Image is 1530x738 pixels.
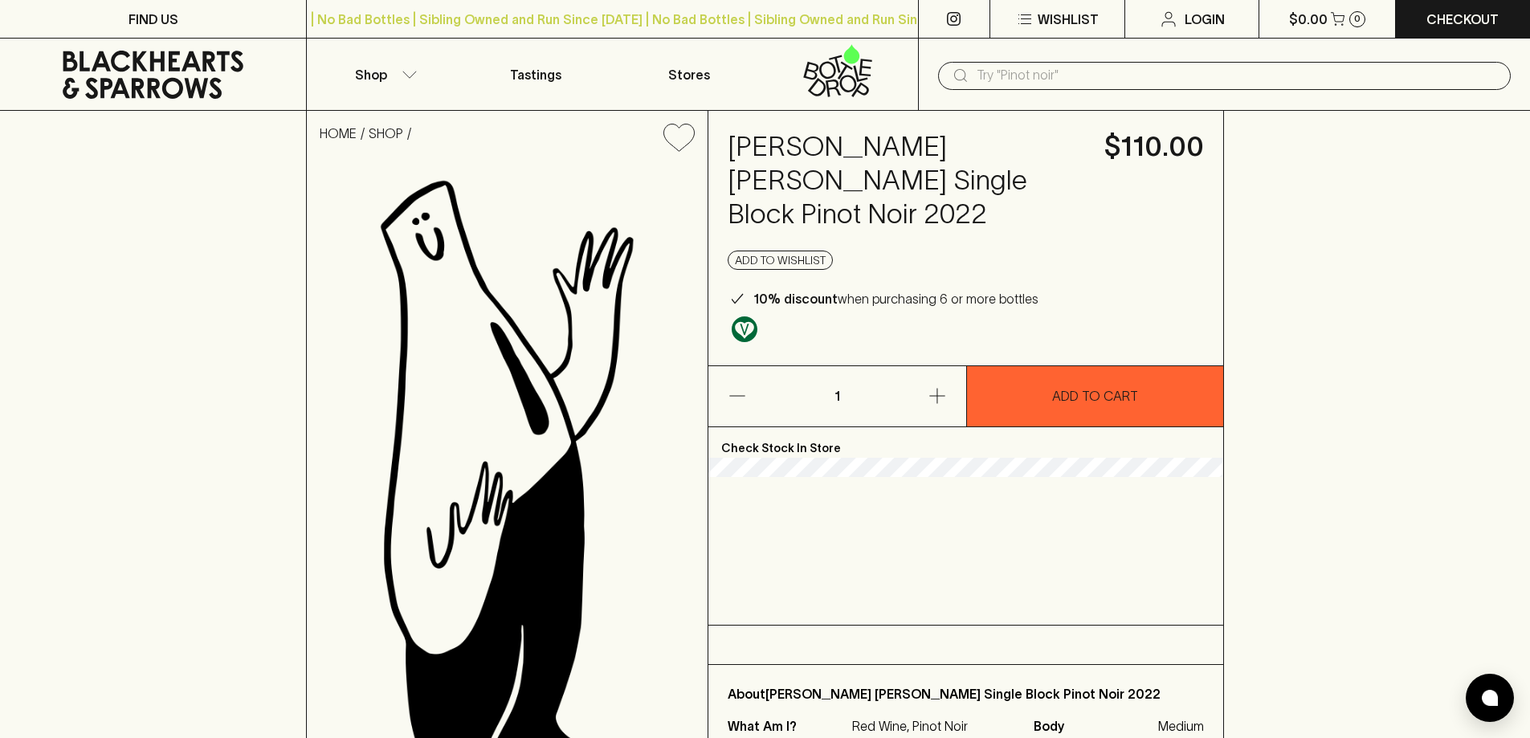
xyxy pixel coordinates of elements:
h4: $110.00 [1104,130,1204,164]
b: 10% discount [753,292,838,306]
button: Add to wishlist [657,117,701,158]
img: Vegan [732,316,757,342]
p: Login [1185,10,1225,29]
p: Checkout [1426,10,1499,29]
a: Stores [613,39,765,110]
h4: [PERSON_NAME] [PERSON_NAME] Single Block Pinot Noir 2022 [728,130,1085,231]
img: bubble-icon [1482,690,1498,706]
p: Tastings [510,65,561,84]
p: Check Stock In Store [708,427,1223,458]
p: 0 [1354,14,1361,23]
p: FIND US [129,10,178,29]
a: Tastings [459,39,612,110]
p: About [PERSON_NAME] [PERSON_NAME] Single Block Pinot Noir 2022 [728,684,1204,703]
p: Wishlist [1038,10,1099,29]
p: What Am I? [728,716,848,736]
button: Add to wishlist [728,251,833,270]
input: Try "Pinot noir" [977,63,1498,88]
button: Shop [307,39,459,110]
a: SHOP [369,126,403,141]
p: when purchasing 6 or more bottles [753,289,1038,308]
p: 1 [818,366,856,426]
p: $0.00 [1289,10,1328,29]
p: Red Wine, Pinot Noir [852,716,1014,736]
p: Stores [668,65,710,84]
a: Made without the use of any animal products. [728,312,761,346]
button: ADD TO CART [967,366,1224,426]
a: HOME [320,126,357,141]
p: Shop [355,65,387,84]
p: ADD TO CART [1052,386,1138,406]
